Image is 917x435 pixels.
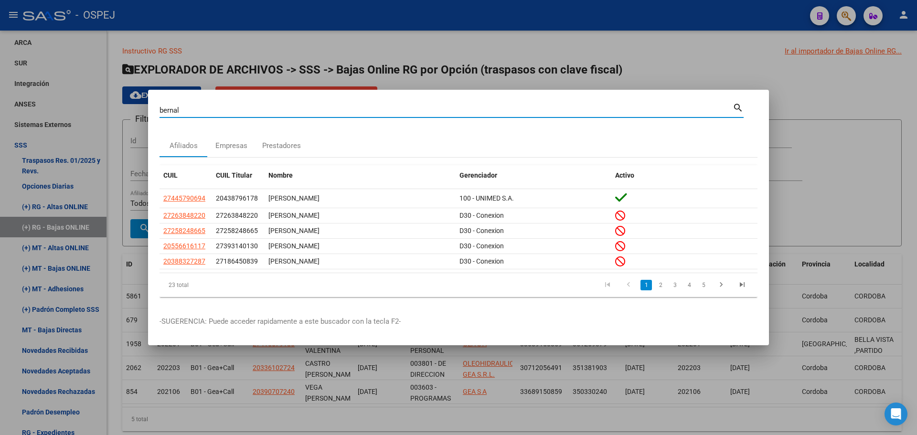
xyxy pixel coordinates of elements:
div: 23 total [160,273,277,297]
a: go to last page [733,280,751,290]
span: D30 - Conexion [459,257,504,265]
div: [PERSON_NAME] [268,225,452,236]
a: 4 [683,280,695,290]
span: D30 - Conexion [459,212,504,219]
a: go to next page [712,280,730,290]
div: [PERSON_NAME] [268,210,452,221]
span: 27258248665 [163,227,205,234]
p: -SUGERENCIA: Puede acceder rapidamente a este buscador con la tecla F2- [160,316,757,327]
li: page 5 [696,277,711,293]
span: 20438796178 [216,194,258,202]
datatable-header-cell: Gerenciador [456,165,611,186]
span: D30 - Conexion [459,227,504,234]
li: page 2 [653,277,668,293]
div: [PERSON_NAME] [268,193,452,204]
div: [PERSON_NAME] [268,241,452,252]
datatable-header-cell: CUIL [160,165,212,186]
span: 27258248665 [216,227,258,234]
datatable-header-cell: Activo [611,165,757,186]
span: D30 - Conexion [459,242,504,250]
a: 1 [640,280,652,290]
span: 20556616117 [163,242,205,250]
span: 27263848220 [163,212,205,219]
span: Activo [615,171,634,179]
a: 3 [669,280,681,290]
span: Nombre [268,171,293,179]
a: 5 [698,280,709,290]
div: [PERSON_NAME] [268,256,452,267]
li: page 1 [639,277,653,293]
span: 27445790694 [163,194,205,202]
a: go to previous page [619,280,638,290]
span: 27393140130 [216,242,258,250]
li: page 4 [682,277,696,293]
datatable-header-cell: Nombre [265,165,456,186]
span: 27263848220 [216,212,258,219]
span: 20388327287 [163,257,205,265]
datatable-header-cell: CUIL Titular [212,165,265,186]
div: Open Intercom Messenger [885,403,907,425]
a: 2 [655,280,666,290]
span: 27186450839 [216,257,258,265]
a: go to first page [598,280,617,290]
div: Empresas [215,140,247,151]
div: Prestadores [262,140,301,151]
mat-icon: search [733,101,744,113]
span: Gerenciador [459,171,497,179]
li: page 3 [668,277,682,293]
span: CUIL [163,171,178,179]
div: Afiliados [170,140,198,151]
span: 100 - UNIMED S.A. [459,194,514,202]
span: CUIL Titular [216,171,252,179]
